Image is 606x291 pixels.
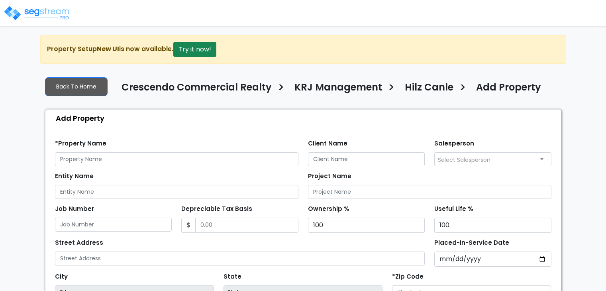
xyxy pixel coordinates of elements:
[3,5,71,21] img: logo_pro_r.png
[399,82,453,98] a: Hilz Canle
[49,110,561,127] div: Add Property
[288,82,382,98] a: KRJ Management
[55,252,425,265] input: Street Address
[45,77,108,96] a: Back To Home
[470,82,541,98] a: Add Property
[405,82,453,95] h4: Hilz Canle
[434,204,473,214] label: Useful Life %
[459,81,466,96] h3: >
[308,172,351,181] label: Project Name
[308,204,349,214] label: Ownership %
[122,82,272,95] h4: Crescendo Commercial Realty
[308,218,425,233] input: Ownership %
[55,204,94,214] label: Job Number
[224,272,241,281] label: State
[438,156,490,164] span: Select Salesperson
[55,152,298,166] input: Property Name
[434,218,551,233] input: Useful Life %
[181,218,196,233] span: $
[294,82,382,95] h4: KRJ Management
[55,172,94,181] label: Entity Name
[434,238,509,248] label: Placed-In-Service Date
[55,272,68,281] label: City
[40,35,566,64] div: Property Setup is now available.
[55,185,298,199] input: Entity Name
[195,218,298,233] input: 0.00
[308,139,347,148] label: Client Name
[308,185,551,199] input: Project Name
[308,152,425,166] input: Client Name
[116,82,272,98] a: Crescendo Commercial Realty
[278,81,284,96] h3: >
[388,81,395,96] h3: >
[476,82,541,95] h4: Add Property
[181,204,252,214] label: Depreciable Tax Basis
[55,238,103,248] label: Street Address
[392,272,424,281] label: *Zip Code
[173,42,216,57] button: Try it now!
[97,44,119,53] strong: New UI
[434,139,474,148] label: Salesperson
[55,218,172,232] input: Job Number
[55,139,106,148] label: *Property Name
